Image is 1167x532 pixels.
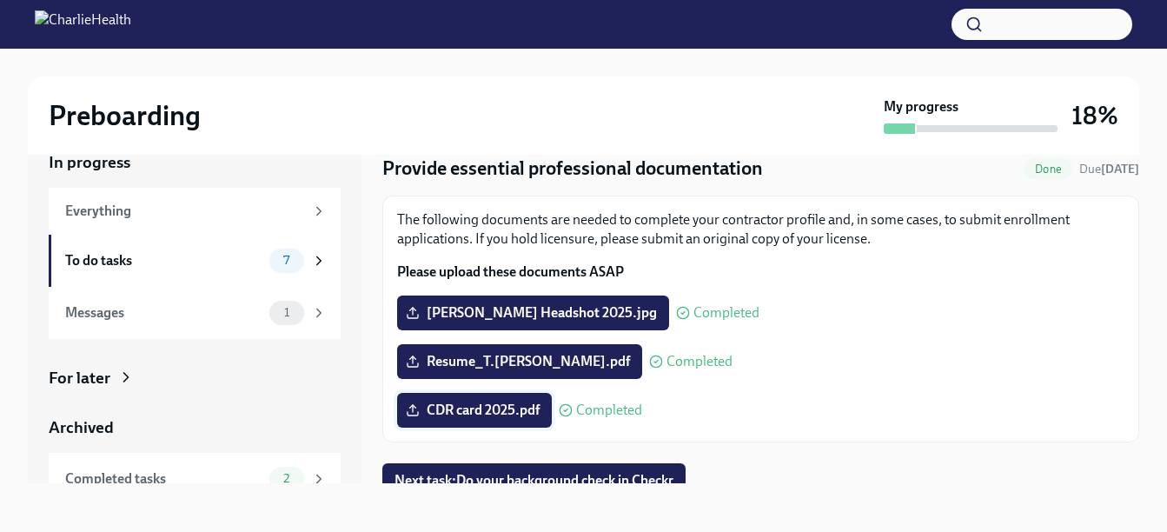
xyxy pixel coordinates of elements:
span: Resume_T.[PERSON_NAME].pdf [409,353,630,370]
div: To do tasks [65,251,262,270]
span: [PERSON_NAME] Headshot 2025.jpg [409,304,657,322]
div: Completed tasks [65,469,262,489]
p: The following documents are needed to complete your contractor profile and, in some cases, to sub... [397,210,1124,249]
strong: Please upload these documents ASAP [397,263,624,280]
h3: 18% [1071,100,1118,131]
span: Due [1079,162,1139,176]
strong: [DATE] [1101,162,1139,176]
a: In progress [49,151,341,174]
span: 2 [273,472,300,485]
span: Completed [576,403,642,417]
strong: My progress [884,97,958,116]
label: CDR card 2025.pdf [397,393,552,428]
label: Resume_T.[PERSON_NAME].pdf [397,344,642,379]
a: Messages1 [49,287,341,339]
a: Everything [49,188,341,235]
span: 7 [273,254,300,267]
span: Done [1024,163,1072,176]
span: October 7th, 2025 08:00 [1079,161,1139,177]
div: Messages [65,303,262,323]
a: Archived [49,416,341,439]
div: For later [49,367,110,389]
h2: Preboarding [49,98,201,133]
a: To do tasks7 [49,235,341,287]
img: CharlieHealth [35,10,131,38]
a: For later [49,367,341,389]
label: [PERSON_NAME] Headshot 2025.jpg [397,296,669,330]
span: Completed [666,355,733,369]
span: 1 [274,306,300,319]
a: Completed tasks2 [49,453,341,505]
span: Completed [693,306,759,320]
span: CDR card 2025.pdf [409,402,540,419]
div: Everything [65,202,304,221]
span: Next task : Do your background check in Checkr [395,472,673,489]
button: Next task:Do your background check in Checkr [382,463,686,498]
h4: Provide essential professional documentation [382,156,763,182]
